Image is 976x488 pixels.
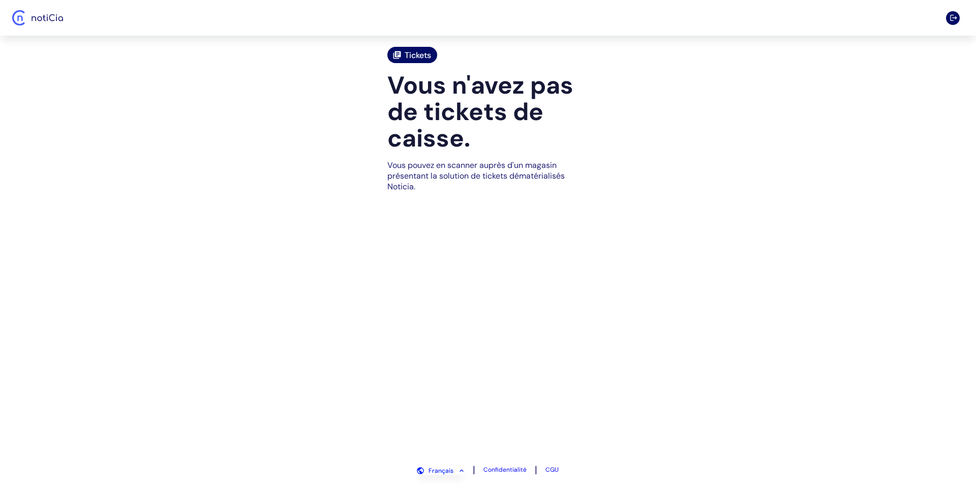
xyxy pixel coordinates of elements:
[387,160,589,192] p: Vous pouvez en scanner auprès d'un magasin présentant la solution de tickets dématérialisés Noticia.
[12,10,63,25] img: Logo Noticia
[473,464,475,476] span: |
[387,47,437,63] a: Tickets
[535,464,537,476] span: |
[946,11,960,25] button: Se déconnecter
[545,466,559,474] a: CGU
[483,466,527,474] a: Confidentialité
[405,50,431,61] span: Tickets
[417,467,465,475] button: Français
[387,72,589,152] h1: Vous n'avez pas de tickets de caisse.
